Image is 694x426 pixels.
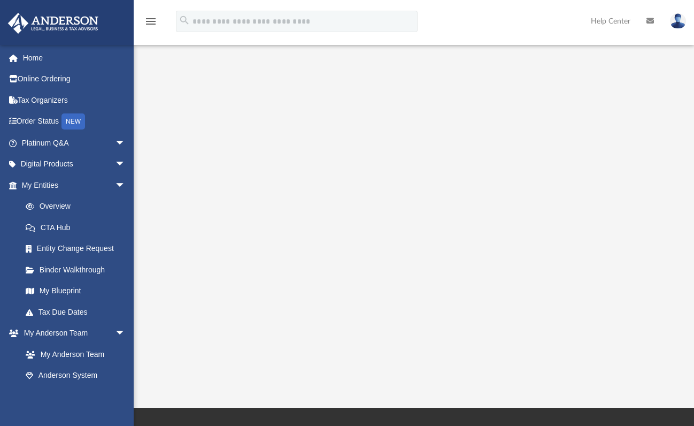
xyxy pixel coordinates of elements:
i: menu [144,15,157,28]
a: Online Ordering [7,69,142,90]
a: Client Referrals [15,386,136,407]
span: arrow_drop_down [115,174,136,196]
span: arrow_drop_down [115,323,136,345]
a: CTA Hub [15,217,142,238]
img: Anderson Advisors Platinum Portal [5,13,102,34]
i: search [179,14,190,26]
a: Digital Productsarrow_drop_down [7,154,142,175]
img: User Pic [670,13,686,29]
a: Home [7,47,142,69]
a: menu [144,20,157,28]
a: Overview [15,196,142,217]
span: arrow_drop_down [115,154,136,176]
a: My Anderson Team [15,344,131,365]
a: My Blueprint [15,280,136,302]
a: My Entitiesarrow_drop_down [7,174,142,196]
a: Tax Due Dates [15,301,142,323]
div: NEW [61,113,85,130]
a: Entity Change Request [15,238,142,260]
a: Anderson System [15,365,136,386]
a: Binder Walkthrough [15,259,142,280]
a: Tax Organizers [7,89,142,111]
span: arrow_drop_down [115,132,136,154]
a: My Anderson Teamarrow_drop_down [7,323,136,344]
a: Platinum Q&Aarrow_drop_down [7,132,142,154]
a: Order StatusNEW [7,111,142,133]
